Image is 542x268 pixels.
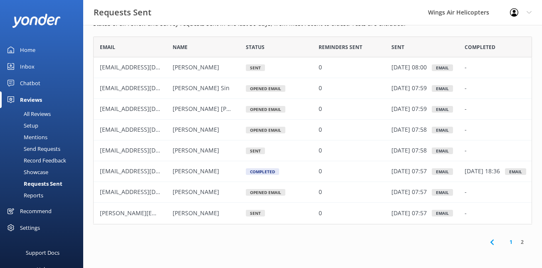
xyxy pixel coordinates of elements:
[5,108,83,120] a: All Reviews
[173,105,267,113] span: [PERSON_NAME] [PERSON_NAME]
[94,6,151,19] h3: Requests Sent
[465,167,500,176] p: [DATE] 18:36
[173,64,219,71] span: [PERSON_NAME]
[465,43,495,51] span: Completed
[246,210,265,216] div: Sent
[100,147,197,155] span: [EMAIL_ADDRESS][DOMAIN_NAME]
[100,43,115,51] span: Email
[391,125,427,135] p: [DATE] 07:58
[100,209,290,217] span: [PERSON_NAME][EMAIL_ADDRESS][PERSON_NAME][DOMAIN_NAME]
[100,105,197,113] span: [EMAIL_ADDRESS][DOMAIN_NAME]
[20,219,40,236] div: Settings
[465,209,467,218] p: -
[5,166,48,178] div: Showcase
[505,238,517,246] a: 1
[173,126,219,134] span: [PERSON_NAME]
[465,146,467,155] p: -
[93,78,532,99] div: row
[5,143,83,155] a: Send Requests
[5,155,66,166] div: Record Feedback
[391,167,427,176] p: [DATE] 07:57
[246,106,285,113] div: Opened Email
[319,125,322,135] p: 0
[93,57,532,224] div: grid
[432,85,453,92] div: Email
[93,99,532,120] div: row
[391,43,404,51] span: Sent
[20,91,42,108] div: Reviews
[505,168,526,175] div: email
[5,178,62,189] div: Requests Sent
[173,188,219,196] span: [PERSON_NAME]
[5,178,83,189] a: Requests Sent
[319,43,362,51] span: Reminders Sent
[20,75,40,91] div: Chatbot
[100,188,197,196] span: [EMAIL_ADDRESS][DOMAIN_NAME]
[319,146,322,155] p: 0
[173,84,230,92] span: [PERSON_NAME] Sin
[432,148,453,154] div: Email
[5,108,51,120] div: All Reviews
[432,168,453,175] div: Email
[93,182,532,203] div: row
[5,155,83,166] a: Record Feedback
[391,188,427,197] p: [DATE] 07:57
[432,189,453,196] div: Email
[391,105,427,114] p: [DATE] 07:59
[93,120,532,140] div: row
[391,146,427,155] p: [DATE] 07:58
[26,244,59,261] div: Support Docs
[319,167,322,176] p: 0
[465,105,467,114] p: -
[12,14,60,27] img: yonder-white-logo.png
[246,64,265,71] div: Sent
[246,43,265,51] span: Status
[100,167,197,175] span: [EMAIL_ADDRESS][DOMAIN_NAME]
[246,85,285,92] div: Opened Email
[100,84,197,92] span: [EMAIL_ADDRESS][DOMAIN_NAME]
[465,63,467,72] p: -
[5,189,43,201] div: Reports
[319,209,322,218] p: 0
[246,168,279,175] div: Completed
[5,166,83,178] a: Showcase
[319,84,322,93] p: 0
[517,238,528,246] a: 2
[246,148,265,154] div: Sent
[5,120,83,131] a: Setup
[93,140,532,161] div: row
[319,188,322,197] p: 0
[391,63,427,72] p: [DATE] 08:00
[391,84,427,93] p: [DATE] 07:59
[173,209,219,217] span: [PERSON_NAME]
[173,43,188,51] span: Name
[432,127,453,133] div: Email
[5,131,83,143] a: Mentions
[319,63,322,72] p: 0
[20,42,35,58] div: Home
[465,84,467,93] p: -
[93,203,532,224] div: row
[432,210,453,216] div: Email
[465,188,467,197] p: -
[5,143,60,155] div: Send Requests
[20,58,35,75] div: Inbox
[432,64,453,71] div: Email
[20,203,52,219] div: Recommend
[246,189,285,196] div: Opened Email
[173,147,219,155] span: [PERSON_NAME]
[5,120,38,131] div: Setup
[246,127,285,133] div: Opened Email
[465,125,467,135] p: -
[5,131,47,143] div: Mentions
[93,57,532,78] div: row
[432,106,453,113] div: Email
[391,209,427,218] p: [DATE] 07:57
[100,126,197,134] span: [EMAIL_ADDRESS][DOMAIN_NAME]
[5,189,83,201] a: Reports
[173,167,219,175] span: [PERSON_NAME]
[100,64,197,71] span: [EMAIL_ADDRESS][DOMAIN_NAME]
[93,161,532,182] div: row
[319,105,322,114] p: 0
